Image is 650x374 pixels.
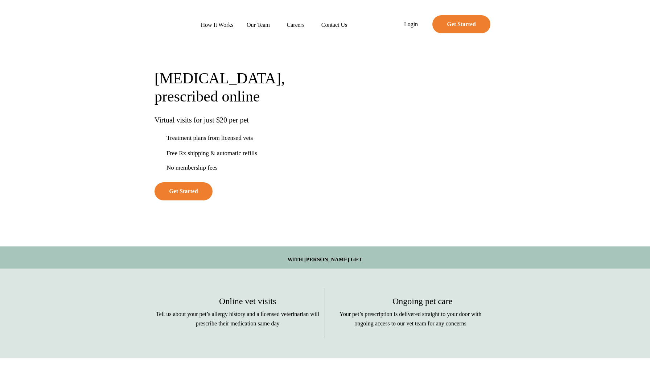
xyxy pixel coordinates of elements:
[392,296,452,306] span: Ongoing pet care
[166,150,257,157] span: Free Rx shipping & automatic refills
[196,21,239,29] a: How It Works
[394,15,428,33] a: Login
[288,257,362,262] span: WITH [PERSON_NAME] GET
[278,21,313,29] a: Careers
[156,311,319,327] span: Tell us about your pet’s allergy history and a licensed veterinarian will prescribe their medicat...
[315,21,353,28] span: Contact Us
[432,15,490,33] a: Get Started
[166,164,218,171] span: No membership fees
[166,134,253,141] span: Treatment plans from licensed vets
[169,188,198,194] strong: Get Started
[240,21,276,29] a: Our Team
[394,21,428,28] span: Login
[219,296,276,306] span: Online vet visits
[155,116,249,124] span: Virtual visits for just $20 per pet
[196,21,239,28] span: How It Works
[315,21,353,29] a: Contact Us
[447,21,476,27] strong: Get Started
[240,21,276,28] span: Our Team
[340,311,482,327] span: Your pet’s prescription is delivered straight to your door with ongoing access to our vet team fo...
[278,21,313,28] span: Careers
[155,70,285,105] span: [MEDICAL_DATA], prescribed online
[155,182,213,200] a: Get Started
